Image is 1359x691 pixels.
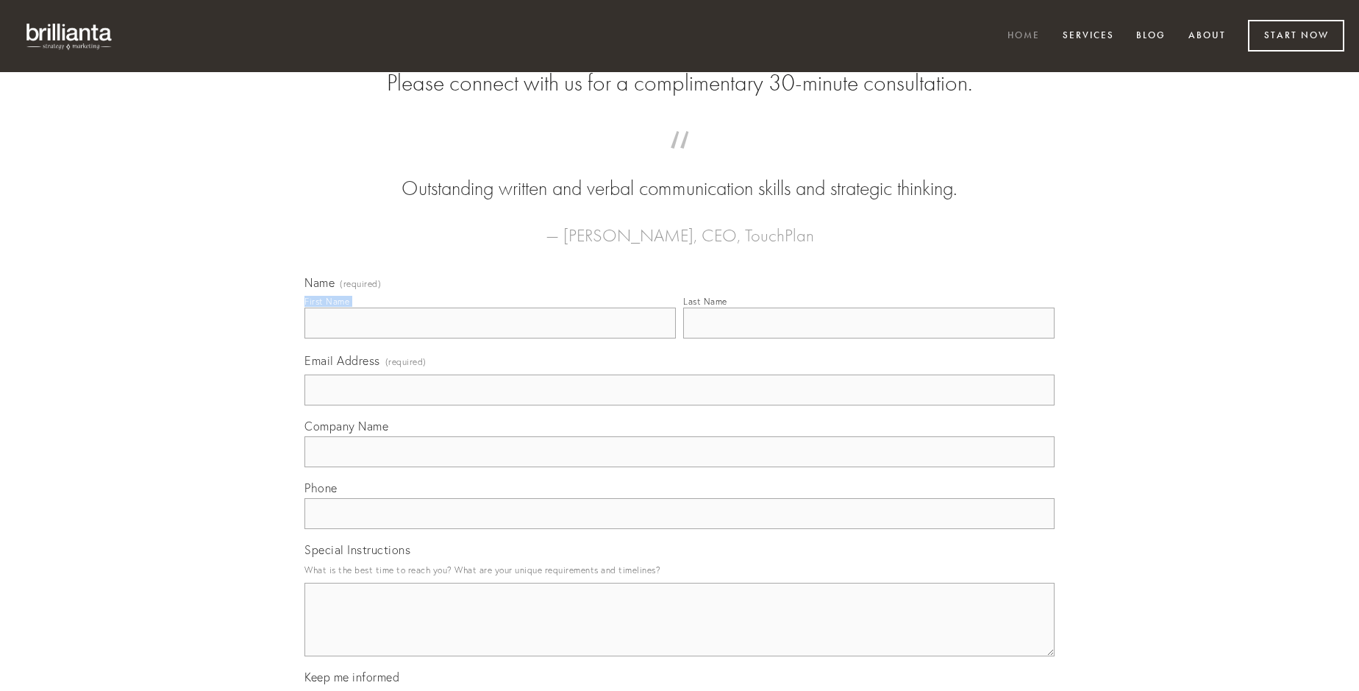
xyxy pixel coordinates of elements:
[304,542,410,557] span: Special Instructions
[328,203,1031,250] figcaption: — [PERSON_NAME], CEO, TouchPlan
[683,296,727,307] div: Last Name
[304,670,399,684] span: Keep me informed
[1127,24,1175,49] a: Blog
[304,296,349,307] div: First Name
[385,352,427,372] span: (required)
[328,146,1031,174] span: “
[15,15,125,57] img: brillianta - research, strategy, marketing
[1248,20,1344,52] a: Start Now
[328,146,1031,203] blockquote: Outstanding written and verbal communication skills and strategic thinking.
[1179,24,1235,49] a: About
[304,560,1055,580] p: What is the best time to reach you? What are your unique requirements and timelines?
[304,275,335,290] span: Name
[304,353,380,368] span: Email Address
[998,24,1049,49] a: Home
[1053,24,1124,49] a: Services
[304,69,1055,97] h2: Please connect with us for a complimentary 30-minute consultation.
[304,419,388,433] span: Company Name
[340,280,381,288] span: (required)
[304,481,338,495] span: Phone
